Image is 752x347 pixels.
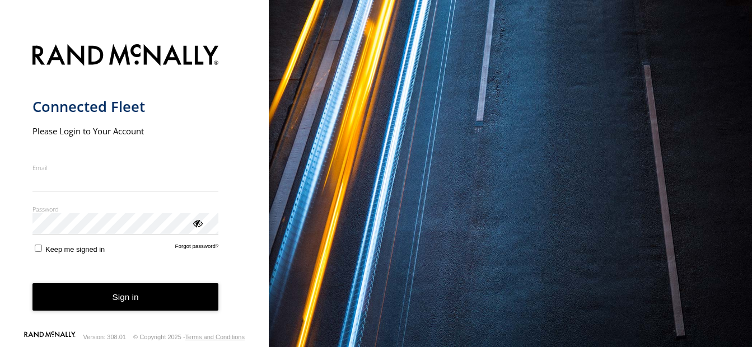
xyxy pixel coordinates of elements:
button: Sign in [32,283,219,311]
img: Rand McNally [32,42,219,71]
div: Version: 308.01 [83,334,126,340]
h1: Connected Fleet [32,97,219,116]
form: main [32,37,237,330]
a: Forgot password? [175,243,219,254]
label: Password [32,205,219,213]
label: Email [32,163,219,172]
input: Keep me signed in [35,245,42,252]
a: Terms and Conditions [185,334,245,340]
div: © Copyright 2025 - [133,334,245,340]
span: Keep me signed in [45,245,105,254]
a: Visit our Website [24,331,76,343]
div: ViewPassword [191,217,203,228]
h2: Please Login to Your Account [32,125,219,137]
